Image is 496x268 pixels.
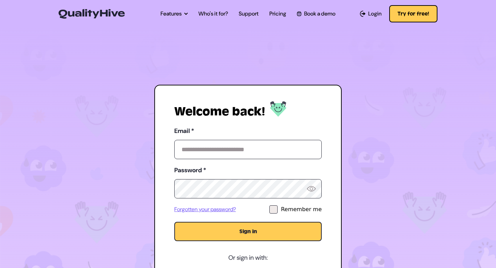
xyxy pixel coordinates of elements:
a: Book a demo [297,10,335,18]
img: Reveal Password [307,186,316,192]
p: Or sign in with: [174,252,322,263]
label: Password * [174,165,322,176]
img: QualityHive - Bug Tracking Tool [59,9,125,19]
div: Remember me [281,205,322,214]
a: Features [161,10,188,18]
a: Login [360,10,382,18]
button: Sign in [174,222,322,241]
span: Login [368,10,382,18]
a: Who's it for? [198,10,228,18]
a: Support [239,10,259,18]
label: Email * [174,125,322,136]
a: Forgotten your password? [174,205,236,214]
button: Try for free! [389,5,437,22]
img: Book a QualityHive Demo [297,11,301,16]
h1: Welcome back! [174,105,265,118]
a: Pricing [269,10,286,18]
img: Log in to QualityHive [270,101,287,117]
